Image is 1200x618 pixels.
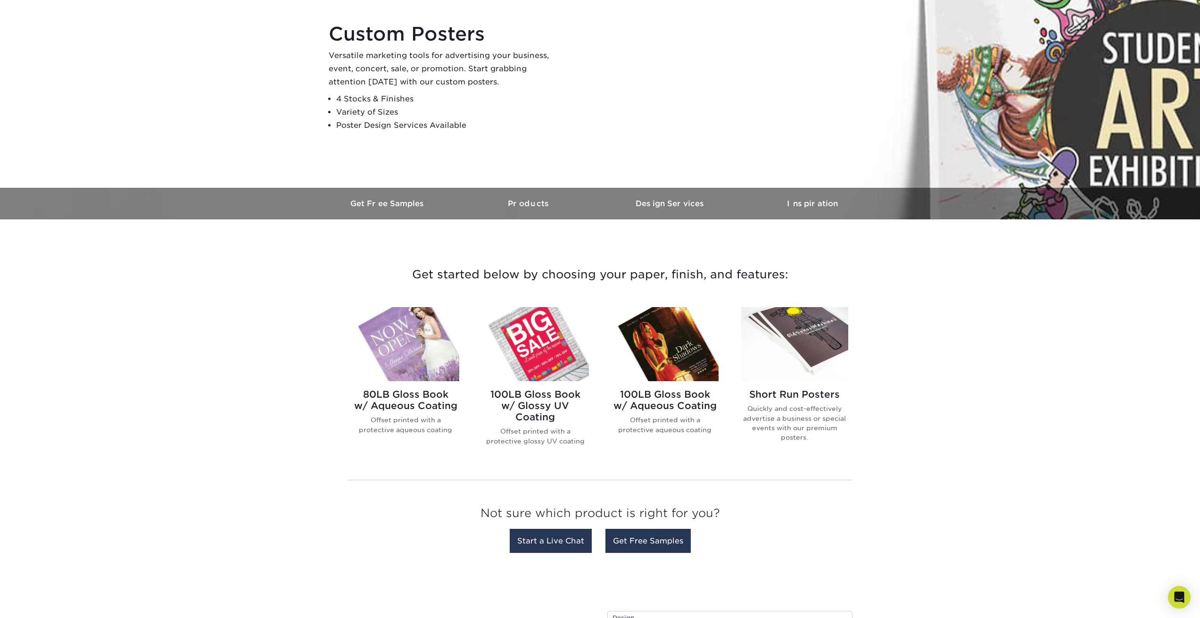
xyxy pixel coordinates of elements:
h2: 100LB Gloss Book w/ Aqueous Coating [612,389,719,411]
a: 80LB Gloss Book<br/>w/ Aqueous Coating Posters 80LB Gloss Bookw/ Aqueous Coating Offset printed w... [352,307,459,461]
div: Open Intercom Messenger [1168,586,1191,609]
h3: Not sure which product is right for you? [348,499,852,532]
a: Get Free Samples [605,529,691,553]
img: Short Run Posters Posters [741,307,848,381]
h3: Get Free Samples [317,199,459,208]
a: 100LB Gloss Book<br/>w/ Glossy UV Coating Posters 100LB Gloss Bookw/ Glossy UV Coating Offset pri... [482,307,589,461]
li: Poster Design Services Available [336,119,564,132]
a: Start a Live Chat [510,529,592,553]
iframe: Google Customer Reviews [2,589,80,615]
h3: Get started below by choosing your paper, finish, and features: [324,253,876,296]
p: Quickly and cost-effectively advertise a business or special events with our premium posters. [741,404,848,443]
li: 4 Stocks & Finishes [336,92,564,106]
a: 100LB Gloss Book<br/>w/ Aqueous Coating Posters 100LB Gloss Bookw/ Aqueous Coating Offset printed... [612,307,719,461]
p: Offset printed with a protective aqueous coating [352,415,459,434]
img: 100LB Gloss Book<br/>w/ Glossy UV Coating Posters [482,307,589,381]
h3: Design Services [600,199,742,208]
p: Offset printed with a protective aqueous coating [612,415,719,434]
h3: Products [459,199,600,208]
h2: 80LB Gloss Book w/ Aqueous Coating [352,389,459,411]
li: Variety of Sizes [336,106,564,119]
a: Inspiration [742,188,883,219]
a: Design Services [600,188,742,219]
h2: 100LB Gloss Book w/ Glossy UV Coating [482,389,589,423]
h1: Custom Posters [329,23,564,45]
p: Offset printed with a protective glossy UV coating [482,426,589,446]
p: Versatile marketing tools for advertising your business, event, concert, sale, or promotion. Star... [329,49,564,89]
a: Products [459,188,600,219]
h3: Inspiration [742,199,883,208]
img: 100LB Gloss Book<br/>w/ Aqueous Coating Posters [612,307,719,381]
a: Get Free Samples [317,188,459,219]
h2: Short Run Posters [741,389,848,400]
a: Short Run Posters Posters Short Run Posters Quickly and cost-effectively advertise a business or ... [741,307,848,461]
img: 80LB Gloss Book<br/>w/ Aqueous Coating Posters [352,307,459,381]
